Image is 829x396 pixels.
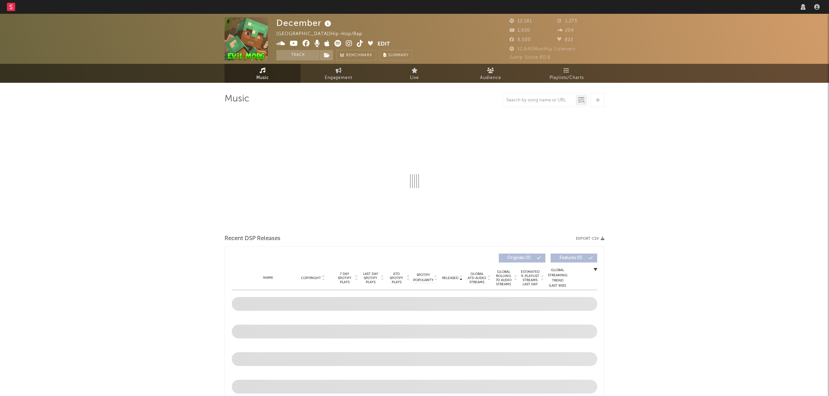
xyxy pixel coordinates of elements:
[557,38,573,42] span: 822
[276,17,333,29] div: December
[550,74,584,82] span: Playlists/Charts
[509,55,551,60] span: Jump Score: 60.6
[276,50,320,60] button: Track
[528,64,604,83] a: Playlists/Charts
[503,98,576,103] input: Search by song name or URL
[346,51,372,60] span: Benchmark
[276,30,370,38] div: [GEOGRAPHIC_DATA] | Hip-Hop/Rap
[336,50,376,60] a: Benchmark
[509,28,530,33] span: 1,930
[521,270,540,286] span: Estimated % Playlist Streams Last Day
[557,28,574,33] span: 204
[555,256,587,260] span: Features ( 0 )
[377,64,452,83] a: Live
[361,272,380,284] span: Last Day Spotify Plays
[325,74,352,82] span: Engagement
[576,237,604,241] button: Export CSV
[509,47,575,51] span: 12,640 Monthly Listeners
[225,64,301,83] a: Music
[442,276,458,280] span: Released
[388,53,409,57] span: Summary
[509,38,531,42] span: 8,500
[547,268,568,288] div: Global Streaming Trend (Last 60D)
[378,40,390,49] button: Edit
[225,235,280,243] span: Recent DSP Releases
[494,270,513,286] span: Global Rolling 7D Audio Streams
[380,50,412,60] button: Summary
[499,254,545,263] button: Originals(0)
[246,275,291,280] div: Name
[335,272,354,284] span: 7 Day Spotify Plays
[301,276,321,280] span: Copyright
[452,64,528,83] a: Audience
[410,74,419,82] span: Live
[480,74,501,82] span: Audience
[551,254,597,263] button: Features(0)
[413,273,433,283] span: Spotify Popularity
[467,272,486,284] span: Global ATD Audio Streams
[509,19,532,23] span: 12,181
[503,256,535,260] span: Originals ( 0 )
[256,74,269,82] span: Music
[557,19,577,23] span: 1,273
[387,272,406,284] span: ATD Spotify Plays
[301,64,377,83] a: Engagement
